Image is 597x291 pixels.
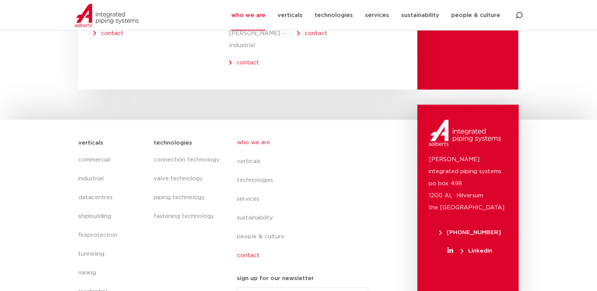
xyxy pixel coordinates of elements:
[237,190,375,209] a: services
[237,246,375,265] a: contact
[439,230,501,235] span: [PHONE_NUMBER]
[237,133,375,152] a: who we are
[305,30,327,36] a: contact
[78,151,147,169] a: commercial
[78,226,147,245] a: fireprotection
[78,169,147,188] a: industrial
[78,137,103,149] h5: verticals
[78,264,147,282] a: mining
[229,27,297,52] p: [PERSON_NAME] – Industrial
[237,60,259,66] a: contact
[78,245,147,264] a: tunneling
[429,248,511,254] a: LinkedIn
[78,207,147,226] a: shipbuilding
[237,152,375,171] a: verticals
[237,227,375,246] a: people & culture
[154,151,221,169] a: connection technology
[78,188,147,207] a: datacentres
[154,207,221,226] a: fastening technology
[429,230,511,235] a: [PHONE_NUMBER]
[154,137,192,149] h5: technologies
[101,30,124,36] a: contact
[154,151,221,226] nav: Menu
[237,273,314,285] h5: sign up for our newsletter
[237,171,375,190] a: technologies
[237,209,375,227] a: sustainability
[154,188,221,207] a: piping technology
[237,133,375,265] nav: Menu
[429,154,507,214] p: [PERSON_NAME] integrated piping systems po box 498 1200 AL Hilversum the [GEOGRAPHIC_DATA]
[461,248,492,254] span: LinkedIn
[154,169,221,188] a: valve technology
